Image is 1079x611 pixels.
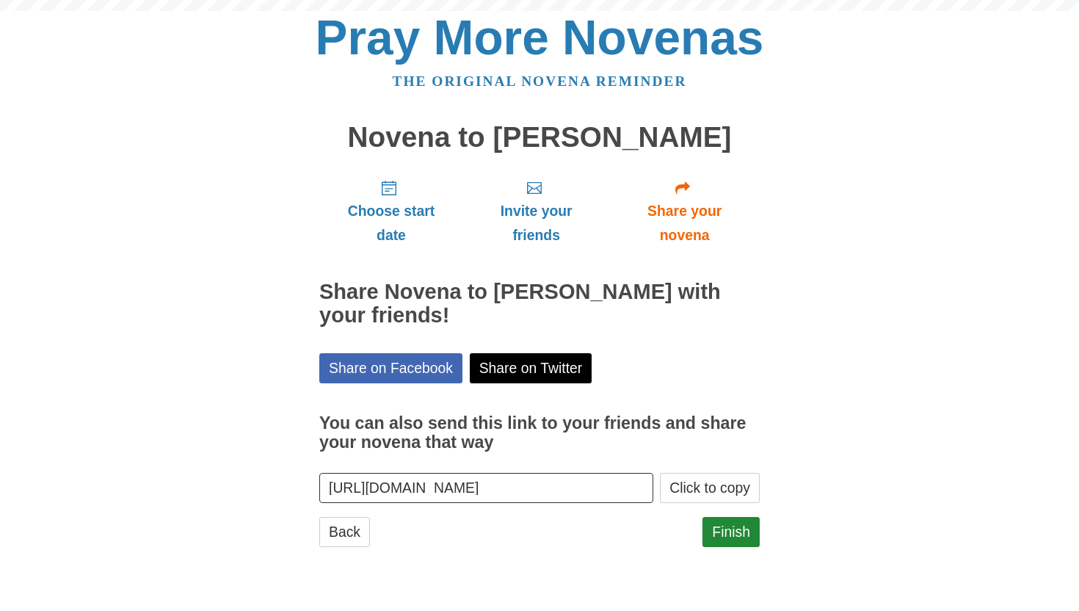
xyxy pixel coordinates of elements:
h3: You can also send this link to your friends and share your novena that way [319,414,760,452]
a: Choose start date [319,167,463,255]
a: Pray More Novenas [316,10,764,65]
h2: Share Novena to [PERSON_NAME] with your friends! [319,281,760,328]
a: Back [319,517,370,547]
a: The original novena reminder [393,73,687,89]
h1: Novena to [PERSON_NAME] [319,122,760,153]
a: Finish [702,517,760,547]
a: Share on Twitter [470,353,592,383]
button: Click to copy [660,473,760,503]
span: Choose start date [334,199,448,247]
a: Share on Facebook [319,353,462,383]
a: Invite your friends [463,167,609,255]
a: Share your novena [609,167,760,255]
span: Share your novena [624,199,745,247]
span: Invite your friends [478,199,595,247]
